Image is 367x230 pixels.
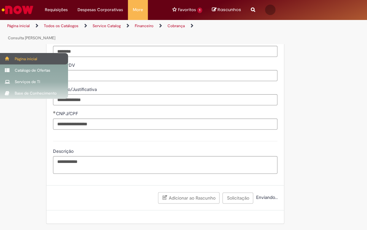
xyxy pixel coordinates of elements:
[218,7,241,13] span: Rascunhos
[7,23,30,28] a: Página inicial
[254,194,277,200] span: Enviando...
[167,23,185,28] a: Cobrança
[44,23,79,28] a: Todos os Catálogos
[178,7,196,13] span: Favoritos
[8,35,55,41] a: Consulta [PERSON_NAME]
[212,7,241,13] a: No momento, sua lista de rascunhos tem 0 Itens
[53,94,278,105] input: Motivo/Justificativa
[197,8,202,13] span: 1
[135,23,153,28] a: Financeiro
[56,111,79,116] span: CNPJ/CPF
[53,70,278,81] input: Cód PDV
[53,118,278,130] input: CNPJ/CPF
[45,7,68,13] span: Requisições
[93,23,121,28] a: Service Catalog
[53,148,75,154] span: Descrição
[53,46,278,57] input: Nome do CDD
[133,7,143,13] span: More
[5,20,209,44] ul: Trilhas de página
[1,3,34,16] img: ServiceNow
[78,7,123,13] span: Despesas Corporativas
[56,86,98,92] span: Motivo/Justificativa
[53,111,56,114] span: Obrigatório Preenchido
[53,156,278,174] textarea: Descrição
